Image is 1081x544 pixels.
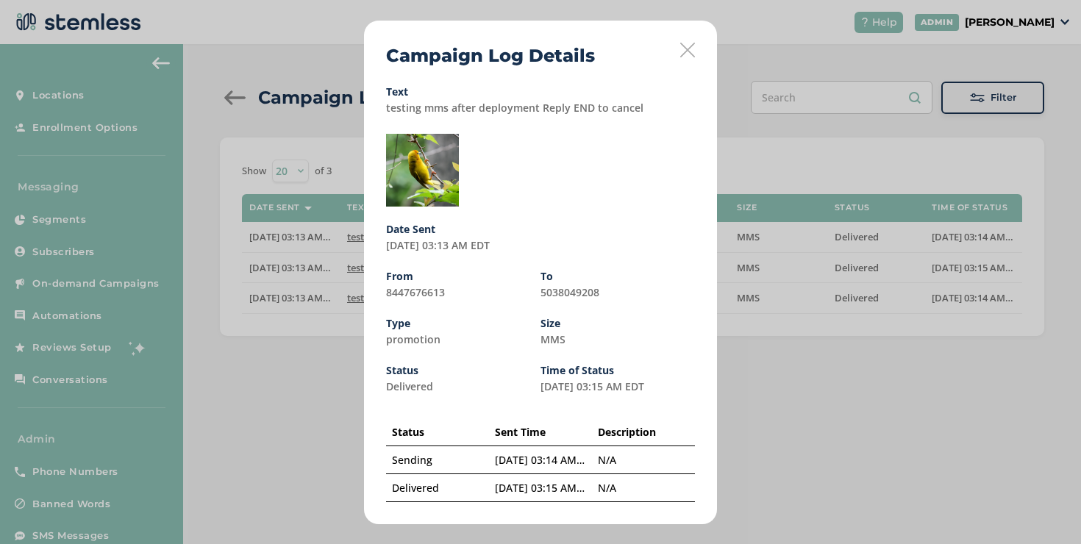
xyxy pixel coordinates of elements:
[386,101,643,115] label: testing mms after deployment Reply END to cancel
[386,238,490,252] label: [DATE] 03:13 AM EDT
[386,285,445,299] label: 8447676613
[386,224,695,235] label: Date Sent
[592,445,695,473] td: N/A
[540,285,599,299] label: 5038049208
[540,318,695,329] label: Size
[540,271,695,282] label: To
[1007,473,1081,544] iframe: Chat Widget
[592,418,695,446] th: Description
[386,43,595,69] h2: Campaign Log Details
[386,445,489,473] td: Sending
[386,87,695,97] label: Text
[540,332,566,346] label: MMS
[540,379,644,393] label: [DATE] 03:15 AM EDT
[386,318,540,329] label: Type
[386,418,489,446] th: Status
[386,473,489,501] td: Delivered
[489,418,592,446] th: Sent Time
[386,271,540,282] label: From
[386,379,433,393] label: Delivered
[386,134,459,207] img: FkMlm0fiVmZ5UKWzDwTlyPSYHhlDh7GwHfsdF.jpg
[489,445,592,473] td: 08/18/2025 03:14 AM EDT
[386,365,540,376] label: Status
[489,473,592,501] td: 08/18/2025 03:15 AM EDT
[386,332,440,346] label: promotion
[592,473,695,501] td: N/A
[540,365,695,376] label: Time of Status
